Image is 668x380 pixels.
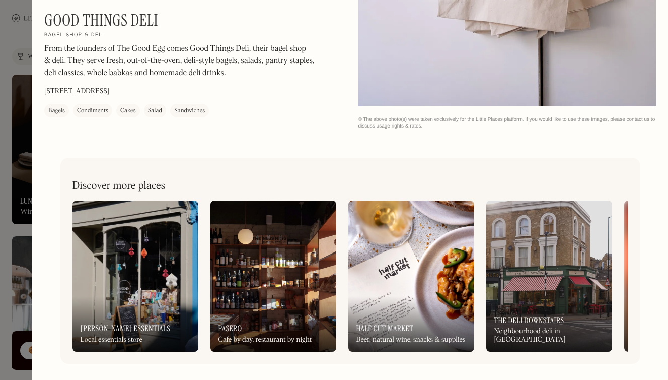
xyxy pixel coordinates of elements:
[210,201,336,352] a: PaseroCafe by day, restaurant by night
[77,106,108,116] div: Condiments
[494,327,604,344] div: Neighbourhood deli in [GEOGRAPHIC_DATA]
[218,336,312,344] div: Cafe by day, restaurant by night
[358,116,656,130] div: © The above photo(s) were taken exclusively for the Little Places platform. If you would like to ...
[44,11,158,30] h1: Good Things Deli
[44,43,316,79] p: From the founders of The Good Egg comes Good Things Deli, their bagel shop & deli. They serve fre...
[356,324,414,333] h3: Half Cut Market
[81,336,142,344] div: Local essentials store
[486,201,612,352] a: The Deli DownstairsNeighbourhood deli in [GEOGRAPHIC_DATA]
[218,324,242,333] h3: Pasero
[174,106,205,116] div: Sandwiches
[44,86,109,97] p: [STREET_ADDRESS]
[356,336,466,344] div: Beer, natural wine, snacks & supplies
[148,106,162,116] div: Salad
[494,315,564,325] h3: The Deli Downstairs
[44,32,104,39] h2: Bagel shop & deli
[72,201,198,352] a: [PERSON_NAME] EssentialsLocal essentials store
[48,106,65,116] div: Bagels
[72,180,166,193] h2: Discover more places
[81,324,171,333] h3: [PERSON_NAME] Essentials
[348,201,474,352] a: Half Cut MarketBeer, natural wine, snacks & supplies
[120,106,136,116] div: Cakes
